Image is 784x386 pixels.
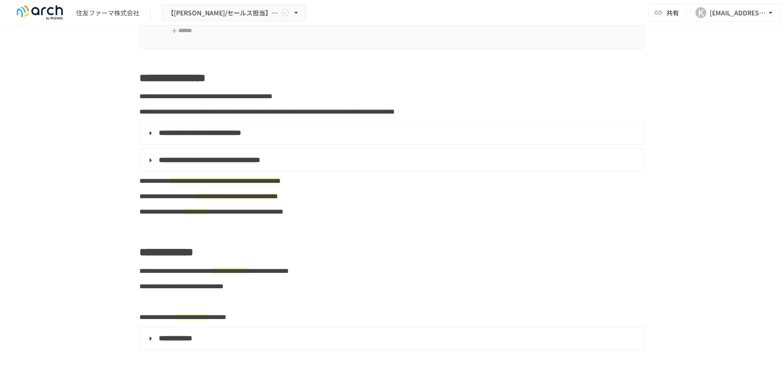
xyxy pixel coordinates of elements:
img: logo-default@2x-9cf2c760.svg [11,5,69,20]
button: 共有 [648,4,686,22]
div: K [695,7,706,18]
button: 【[PERSON_NAME]/セールス担当】住友ファーマ株式会社様_スポットサポート [162,4,306,22]
button: K[EMAIL_ADDRESS][DOMAIN_NAME] [690,4,780,22]
div: 住友ファーマ株式会社 [76,8,139,18]
span: 共有 [666,8,679,18]
span: 【[PERSON_NAME]/セールス担当】住友ファーマ株式会社様_スポットサポート [167,7,279,19]
div: [EMAIL_ADDRESS][DOMAIN_NAME] [710,7,766,19]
